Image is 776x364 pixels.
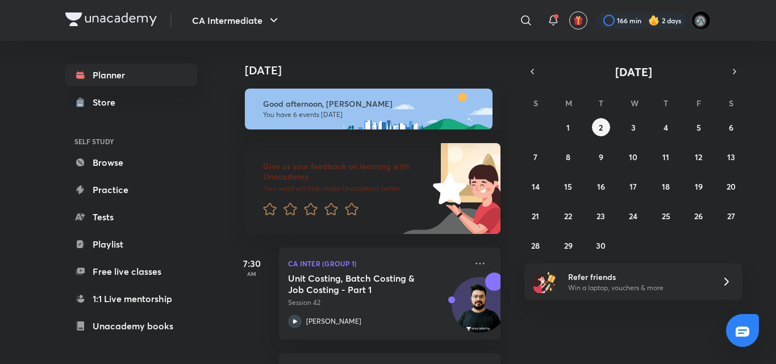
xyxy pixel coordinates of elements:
[65,132,197,151] h6: SELF STUDY
[533,270,556,293] img: referral
[65,64,197,86] a: Planner
[531,240,540,251] abbr: September 28, 2025
[65,91,197,114] a: Store
[691,11,711,30] img: poojita Agrawal
[592,236,610,254] button: September 30, 2025
[394,143,500,234] img: feedback_image
[727,181,736,192] abbr: September 20, 2025
[65,206,197,228] a: Tests
[729,122,733,133] abbr: September 6, 2025
[533,98,538,108] abbr: Sunday
[615,64,652,80] span: [DATE]
[596,211,605,221] abbr: September 23, 2025
[662,181,670,192] abbr: September 18, 2025
[65,178,197,201] a: Practice
[564,181,572,192] abbr: September 15, 2025
[263,99,482,109] h6: Good afternoon, [PERSON_NAME]
[592,118,610,136] button: September 2, 2025
[629,211,637,221] abbr: September 24, 2025
[566,122,570,133] abbr: September 1, 2025
[559,118,577,136] button: September 1, 2025
[65,12,157,29] a: Company Logo
[532,211,539,221] abbr: September 21, 2025
[185,9,287,32] button: CA Intermediate
[695,152,702,162] abbr: September 12, 2025
[564,240,573,251] abbr: September 29, 2025
[527,148,545,166] button: September 7, 2025
[690,207,708,225] button: September 26, 2025
[657,207,675,225] button: September 25, 2025
[694,211,703,221] abbr: September 26, 2025
[592,207,610,225] button: September 23, 2025
[288,298,466,308] p: Session 42
[696,122,701,133] abbr: September 5, 2025
[452,283,507,338] img: Avatar
[696,98,701,108] abbr: Friday
[288,257,466,270] p: CA Inter (Group 1)
[657,148,675,166] button: September 11, 2025
[565,98,572,108] abbr: Monday
[592,148,610,166] button: September 9, 2025
[559,207,577,225] button: September 22, 2025
[722,207,740,225] button: September 27, 2025
[729,98,733,108] abbr: Saturday
[624,207,643,225] button: September 24, 2025
[527,207,545,225] button: September 21, 2025
[65,12,157,26] img: Company Logo
[631,122,636,133] abbr: September 3, 2025
[722,177,740,195] button: September 20, 2025
[695,181,703,192] abbr: September 19, 2025
[65,233,197,256] a: Playlist
[727,211,735,221] abbr: September 27, 2025
[65,287,197,310] a: 1:1 Live mentorship
[624,177,643,195] button: September 17, 2025
[624,148,643,166] button: September 10, 2025
[229,257,274,270] h5: 7:30
[263,184,429,193] p: Your word will help make Unacademy better
[559,236,577,254] button: September 29, 2025
[690,177,708,195] button: September 19, 2025
[722,148,740,166] button: September 13, 2025
[263,161,429,182] h6: Give us your feedback on learning with Unacademy
[65,151,197,174] a: Browse
[599,98,603,108] abbr: Tuesday
[527,177,545,195] button: September 14, 2025
[597,181,605,192] abbr: September 16, 2025
[245,89,493,129] img: afternoon
[527,236,545,254] button: September 28, 2025
[569,11,587,30] button: avatar
[533,152,537,162] abbr: September 7, 2025
[629,181,637,192] abbr: September 17, 2025
[631,98,639,108] abbr: Wednesday
[629,152,637,162] abbr: September 10, 2025
[596,240,606,251] abbr: September 30, 2025
[288,273,429,295] h5: Unit Costing, Batch Costing & Job Costing - Part 1
[65,315,197,337] a: Unacademy books
[564,211,572,221] abbr: September 22, 2025
[559,177,577,195] button: September 15, 2025
[540,64,727,80] button: [DATE]
[664,98,668,108] abbr: Thursday
[93,95,122,109] div: Store
[727,152,735,162] abbr: September 13, 2025
[599,152,603,162] abbr: September 9, 2025
[599,122,603,133] abbr: September 2, 2025
[559,148,577,166] button: September 8, 2025
[245,64,512,77] h4: [DATE]
[722,118,740,136] button: September 6, 2025
[263,110,482,119] p: You have 6 events [DATE]
[662,211,670,221] abbr: September 25, 2025
[657,177,675,195] button: September 18, 2025
[566,152,570,162] abbr: September 8, 2025
[648,15,660,26] img: streak
[65,260,197,283] a: Free live classes
[532,181,540,192] abbr: September 14, 2025
[573,15,583,26] img: avatar
[657,118,675,136] button: September 4, 2025
[306,316,361,327] p: [PERSON_NAME]
[690,148,708,166] button: September 12, 2025
[568,283,708,293] p: Win a laptop, vouchers & more
[624,118,643,136] button: September 3, 2025
[664,122,668,133] abbr: September 4, 2025
[662,152,669,162] abbr: September 11, 2025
